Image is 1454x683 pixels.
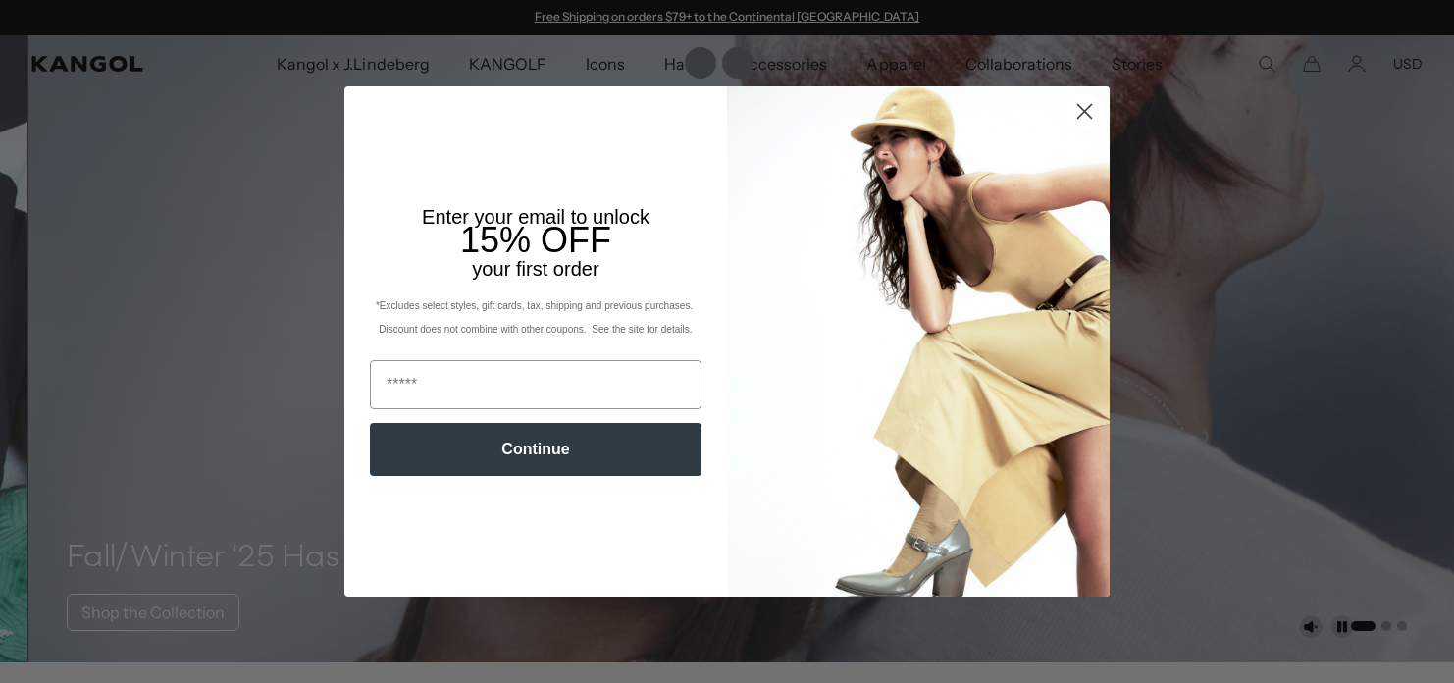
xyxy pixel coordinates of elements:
span: *Excludes select styles, gift cards, tax, shipping and previous purchases. Discount does not comb... [376,300,696,335]
button: Close dialog [1067,94,1102,129]
img: 93be19ad-e773-4382-80b9-c9d740c9197f.jpeg [727,86,1110,597]
span: Enter your email to unlock [422,206,649,228]
span: 15% OFF [460,220,611,260]
button: Continue [370,423,701,476]
span: your first order [472,258,598,280]
input: Email [370,360,701,409]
